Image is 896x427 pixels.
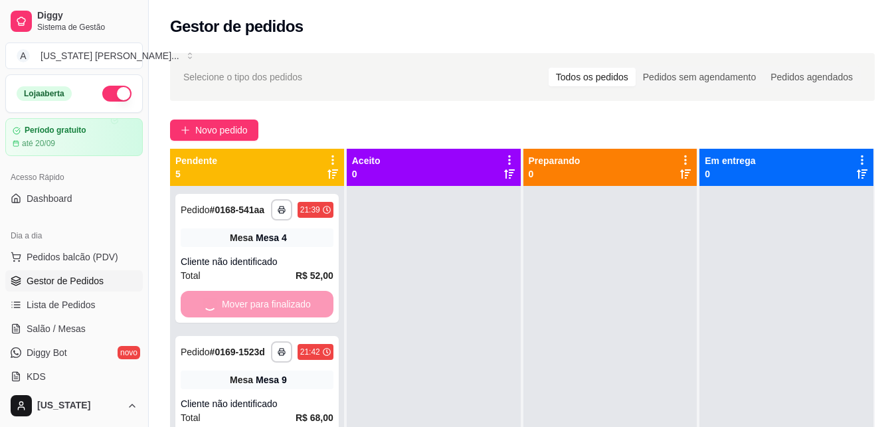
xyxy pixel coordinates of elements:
div: [US_STATE] [PERSON_NAME] ... [41,49,179,62]
span: Mesa [230,231,253,244]
div: Cliente não identificado [181,397,333,410]
p: Em entrega [705,154,755,167]
span: Novo pedido [195,123,248,137]
button: Alterar Status [102,86,132,102]
a: DiggySistema de Gestão [5,5,143,37]
span: Pedido [181,205,210,215]
strong: R$ 52,00 [296,270,333,281]
a: Período gratuitoaté 20/09 [5,118,143,156]
span: Sistema de Gestão [37,22,137,33]
span: Diggy Bot [27,346,67,359]
p: 0 [529,167,581,181]
button: Select a team [5,43,143,69]
p: Pendente [175,154,217,167]
div: Mesa 9 [256,373,287,386]
article: até 20/09 [22,138,55,149]
span: Selecione o tipo dos pedidos [183,70,302,84]
h2: Gestor de pedidos [170,16,304,37]
button: [US_STATE] [5,390,143,422]
p: 0 [705,167,755,181]
strong: # 0169-1523d [210,347,265,357]
a: Gestor de Pedidos [5,270,143,292]
div: 21:42 [300,347,320,357]
div: Acesso Rápido [5,167,143,188]
p: 5 [175,167,217,181]
span: Total [181,268,201,283]
span: Total [181,410,201,425]
span: KDS [27,370,46,383]
span: Lista de Pedidos [27,298,96,311]
span: Pedido [181,347,210,357]
a: Salão / Mesas [5,318,143,339]
p: Aceito [352,154,381,167]
a: Diggy Botnovo [5,342,143,363]
a: Dashboard [5,188,143,209]
div: Mesa 4 [256,231,287,244]
div: Pedidos agendados [763,68,860,86]
a: Lista de Pedidos [5,294,143,315]
p: 0 [352,167,381,181]
button: Novo pedido [170,120,258,141]
a: KDS [5,366,143,387]
strong: # 0168-541aa [210,205,265,215]
span: Gestor de Pedidos [27,274,104,288]
p: Preparando [529,154,581,167]
span: Mesa [230,373,253,386]
article: Período gratuito [25,126,86,135]
span: Salão / Mesas [27,322,86,335]
span: [US_STATE] [37,400,122,412]
div: Dia a dia [5,225,143,246]
div: Todos os pedidos [549,68,636,86]
span: Pedidos balcão (PDV) [27,250,118,264]
span: plus [181,126,190,135]
button: Pedidos balcão (PDV) [5,246,143,268]
span: A [17,49,30,62]
strong: R$ 68,00 [296,412,333,423]
div: Pedidos sem agendamento [636,68,763,86]
div: Cliente não identificado [181,255,333,268]
span: Diggy [37,10,137,22]
span: Dashboard [27,192,72,205]
div: 21:39 [300,205,320,215]
div: Loja aberta [17,86,72,101]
